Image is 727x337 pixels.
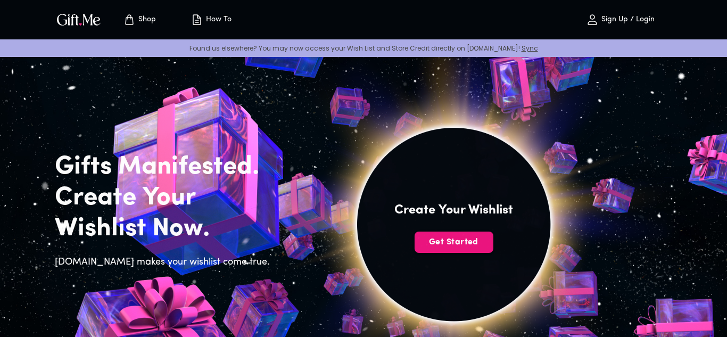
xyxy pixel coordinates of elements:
p: How To [203,15,232,24]
h2: Wishlist Now. [55,213,276,244]
button: Sign Up / Login [567,3,673,37]
button: Store page [110,3,169,37]
a: Sync [522,44,538,53]
button: Get Started [414,232,493,253]
h2: Gifts Manifested. [55,152,276,183]
h6: [DOMAIN_NAME] makes your wishlist come true. [55,255,276,270]
button: How To [181,3,240,37]
img: how-to.svg [191,13,203,26]
h4: Create Your Wishlist [394,202,513,219]
span: Get Started [414,236,493,248]
button: GiftMe Logo [54,13,104,26]
p: Shop [136,15,156,24]
img: GiftMe Logo [55,12,103,27]
p: Sign Up / Login [599,15,655,24]
h2: Create Your [55,183,276,213]
p: Found us elsewhere? You may now access your Wish List and Store Credit directly on [DOMAIN_NAME]! [9,44,718,53]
